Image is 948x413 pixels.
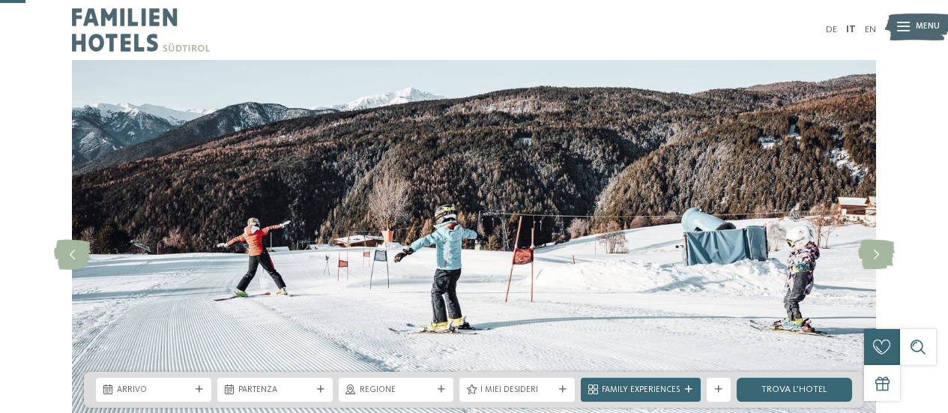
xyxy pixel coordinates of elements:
[865,25,876,34] a: EN
[846,25,856,34] a: IT
[360,385,433,397] span: Regione
[916,21,940,33] span: Menu
[117,385,190,397] span: Arrivo
[238,385,312,397] span: Partenza
[602,385,680,397] span: Family Experiences
[737,378,852,402] a: trova l’hotel
[826,25,837,34] a: DE
[480,385,554,397] span: I miei desideri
